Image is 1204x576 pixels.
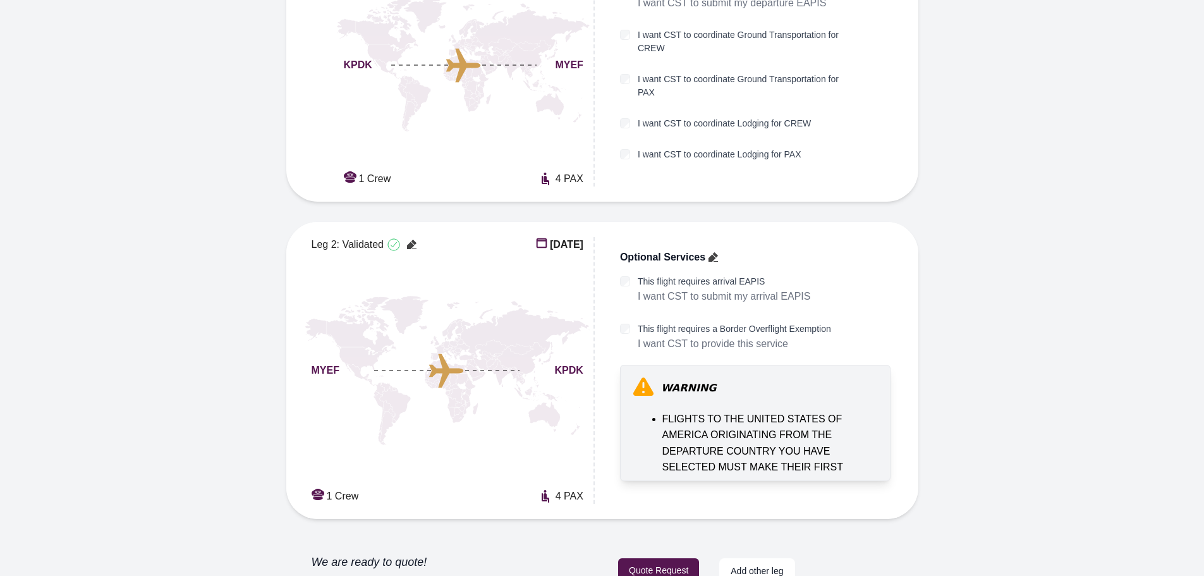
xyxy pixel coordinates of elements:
label: I want CST to coordinate Lodging for PAX [638,148,801,161]
label: This flight requires arrival EAPIS [638,275,811,288]
p: I want CST to submit my arrival EAPIS [638,288,811,305]
span: Optional Services [620,250,705,265]
span: MYEF [312,363,339,378]
label: I want CST to coordinate Ground Transportation for PAX [638,73,858,99]
span: 4 PAX [556,489,583,504]
span: 4 PAX [556,171,583,187]
span: Leg 2: Validated [312,237,384,252]
span: 1 Crew [359,171,391,187]
label: I want CST to coordinate Ground Transportation for CREW [638,28,858,55]
label: I want CST to coordinate Lodging for CREW [638,117,811,130]
span: KPDK [344,58,372,73]
span: KPDK [555,363,583,378]
span: MYEF [555,58,583,73]
h3: We are ready to quote! [312,555,427,570]
p: I want CST to provide this service [638,336,831,352]
label: This flight requires a Border Overflight Exemption [638,322,831,336]
span: [DATE] [550,237,583,252]
span: WARNING [661,381,717,396]
span: 1 Crew [327,489,359,504]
